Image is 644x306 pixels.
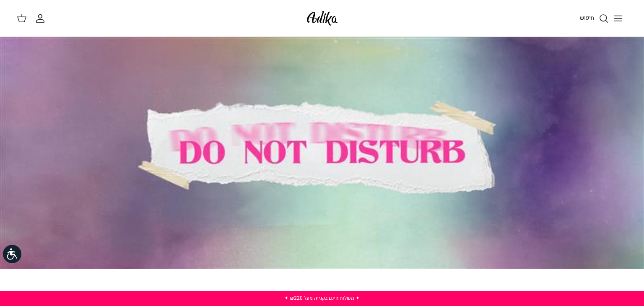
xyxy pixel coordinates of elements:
a: ✦ משלוח חינם בקנייה מעל ₪220 ✦ [284,294,360,302]
img: Adika IL [304,8,340,28]
button: Toggle menu [609,9,627,28]
a: חיפוש [580,13,609,23]
a: החשבון שלי [35,13,49,23]
span: חיפוש [580,14,594,22]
